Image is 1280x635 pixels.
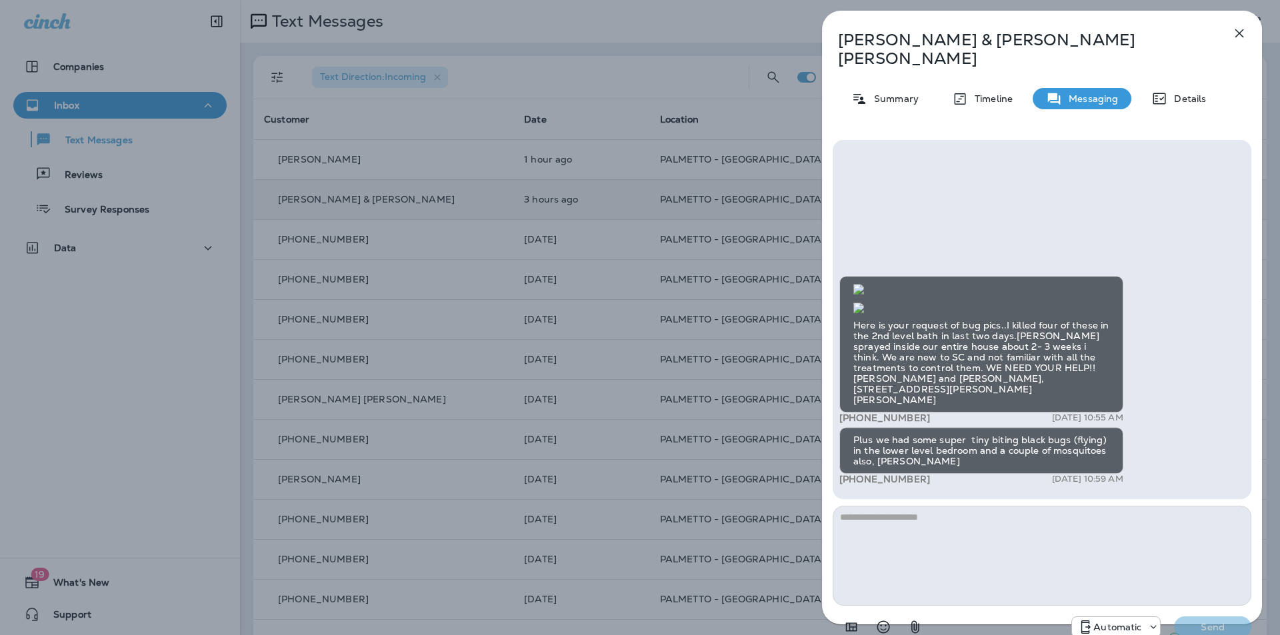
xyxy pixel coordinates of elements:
p: Messaging [1062,93,1118,104]
p: [PERSON_NAME] & [PERSON_NAME] [PERSON_NAME] [838,31,1202,68]
p: Timeline [968,93,1013,104]
div: Here is your request of bug pics..I killed four of these in the 2nd level bath in last two days.[... [839,276,1123,412]
div: Plus we had some super tiny biting black bugs (flying) in the lower level bedroom and a couple of... [839,427,1123,474]
p: [DATE] 10:55 AM [1052,412,1123,423]
p: [DATE] 10:59 AM [1052,474,1123,484]
p: Details [1167,93,1206,104]
p: Summary [867,93,919,104]
span: [PHONE_NUMBER] [839,473,930,485]
span: [PHONE_NUMBER] [839,412,930,424]
p: Automatic [1093,622,1141,632]
img: twilio-download [853,303,864,313]
img: twilio-download [853,285,864,295]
